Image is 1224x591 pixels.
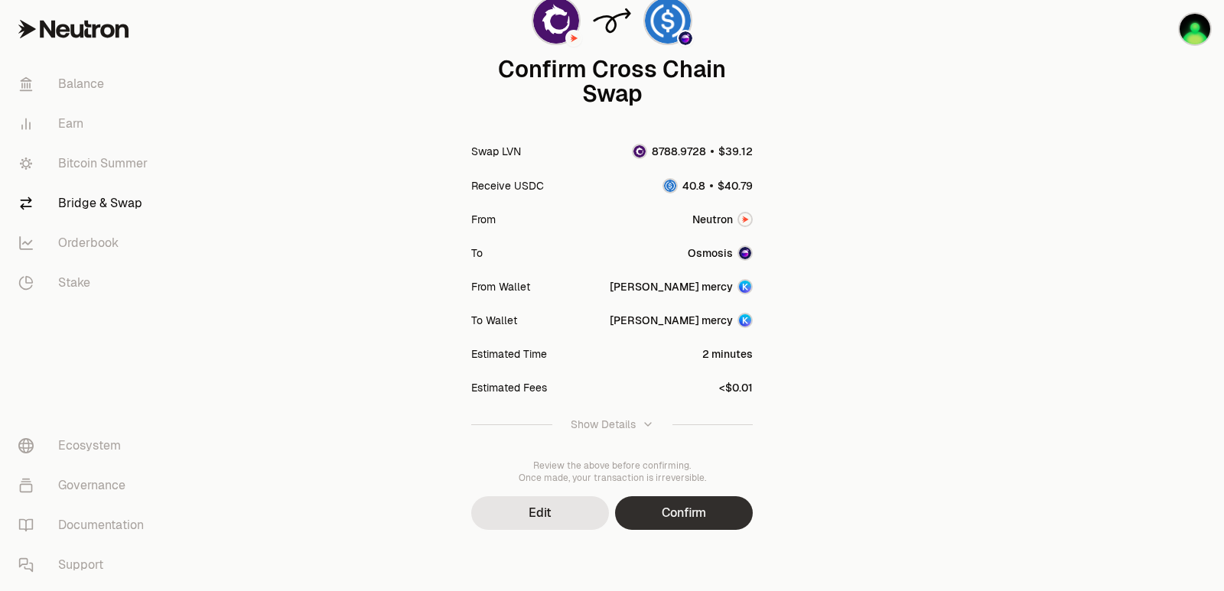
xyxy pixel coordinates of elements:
a: Balance [6,64,165,104]
div: To Wallet [471,313,517,328]
a: Bridge & Swap [6,183,165,223]
a: Stake [6,263,165,303]
a: Earn [6,104,165,144]
img: USDC Logo [664,180,676,192]
button: Edit [471,496,609,530]
div: <$0.01 [719,380,753,395]
a: Orderbook [6,223,165,263]
button: Show Details [471,404,753,444]
a: Governance [6,466,165,505]
div: Show Details [571,417,636,432]
img: Osmosis Logo [679,31,692,45]
div: Receive USDC [471,178,544,193]
div: From [471,212,496,227]
a: Support [6,545,165,585]
span: Neutron [692,212,733,227]
img: Neutron Logo [739,213,751,226]
span: Osmosis [688,245,733,261]
button: [PERSON_NAME] mercyAccount Image [610,313,753,328]
div: Estimated Fees [471,380,547,395]
div: From Wallet [471,279,530,294]
div: Swap LVN [471,144,521,159]
div: Confirm Cross Chain Swap [471,57,753,106]
button: [PERSON_NAME] mercyAccount Image [610,279,753,294]
a: Documentation [6,505,165,545]
div: [PERSON_NAME] mercy [610,313,733,328]
img: LVN Logo [633,145,646,157]
a: Bitcoin Summer [6,144,165,183]
img: Account Image [739,314,751,326]
a: Ecosystem [6,426,165,466]
div: Review the above before confirming. Once made, your transaction is irreversible. [471,459,753,484]
div: To [471,245,483,261]
div: [PERSON_NAME] mercy [610,279,733,294]
div: Estimated Time [471,346,547,362]
button: Confirm [615,496,753,530]
img: Neutron Logo [567,31,581,45]
img: Account Image [739,281,751,293]
div: 2 minutes [702,346,753,362]
img: sandy mercy [1180,14,1210,44]
img: Osmosis Logo [739,247,751,259]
